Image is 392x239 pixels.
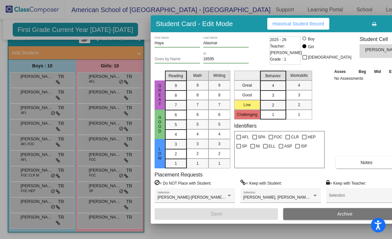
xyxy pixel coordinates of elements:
button: Historical Student Record [267,18,329,30]
span: 9 [175,83,177,89]
span: 1 [298,112,300,118]
span: ASP [284,142,292,150]
th: Asses [333,68,354,75]
span: Archive [337,211,353,217]
span: CLR [291,133,299,141]
span: 6 [196,112,199,118]
span: 4 [196,131,199,137]
span: 8 [175,92,177,98]
span: 6 [175,112,177,118]
span: Teacher: [PERSON_NAME] [270,43,302,56]
span: 8 [196,92,199,98]
span: 3 [298,92,300,98]
div: Girl [308,44,314,50]
span: [DEMOGRAPHIC_DATA] [308,53,351,61]
span: FOC [274,133,282,141]
span: 7 [218,102,221,108]
span: Behavior [265,73,281,79]
div: Boy [308,36,315,42]
h3: Student Card - Edit Mode [156,20,233,28]
span: Grade : 1 [270,56,286,63]
span: 3 [218,141,221,147]
span: 1 [272,112,274,118]
span: NI [256,142,260,150]
span: Notes [360,160,373,165]
span: 4 [298,82,300,88]
label: = Keep with Teacher: [326,180,366,186]
span: 3 [175,141,177,147]
span: 1 [196,161,199,166]
span: 2025 - 26 [270,36,286,43]
span: 2 [218,151,221,157]
span: 4 [218,131,221,137]
span: Low [157,147,163,161]
span: 7 [196,102,199,108]
span: Workskills [290,73,308,78]
span: Reading [169,73,183,79]
label: Identifiers [234,123,257,129]
span: [PERSON_NAME]-[PERSON_NAME], [PERSON_NAME], [PERSON_NAME], [PERSON_NAME], [PERSON_NAME] [158,195,360,200]
span: ISP [301,142,307,150]
span: SPA [258,133,265,141]
span: 1 [175,161,177,166]
span: 9 [196,82,199,88]
span: HEP [308,133,316,141]
span: 2 [175,151,177,157]
span: Good [157,115,163,134]
label: Placement Requests [155,172,203,178]
span: Historical Student Record [272,21,324,26]
span: Save [210,211,222,217]
span: 5 [196,121,199,127]
span: 6 [218,112,221,118]
span: 7 [175,102,177,108]
input: goes by name [155,57,200,62]
span: 5 [218,121,221,127]
span: 4 [272,83,274,89]
span: 3 [196,141,199,147]
span: 2 [272,102,274,108]
span: 1 [218,161,221,166]
label: = Do NOT Place with Student: [155,180,211,186]
span: SP [242,142,247,150]
span: Great [157,84,163,106]
span: ELL [269,142,275,150]
span: 3 [272,92,274,98]
label: = Keep with Student: [240,180,282,186]
span: Math [193,73,202,78]
span: [PERSON_NAME], [PERSON_NAME] [PERSON_NAME] [PERSON_NAME] [243,195,376,200]
span: 2 [196,151,199,157]
input: Enter ID [203,57,249,62]
th: Beg [354,68,370,75]
span: 5 [175,122,177,128]
span: 9 [218,82,221,88]
span: AFL [242,133,249,141]
span: Writing [213,73,225,78]
span: 8 [218,92,221,98]
span: 2 [298,102,300,108]
span: 4 [175,132,177,137]
button: Save [155,208,278,220]
th: Mid [370,68,385,75]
